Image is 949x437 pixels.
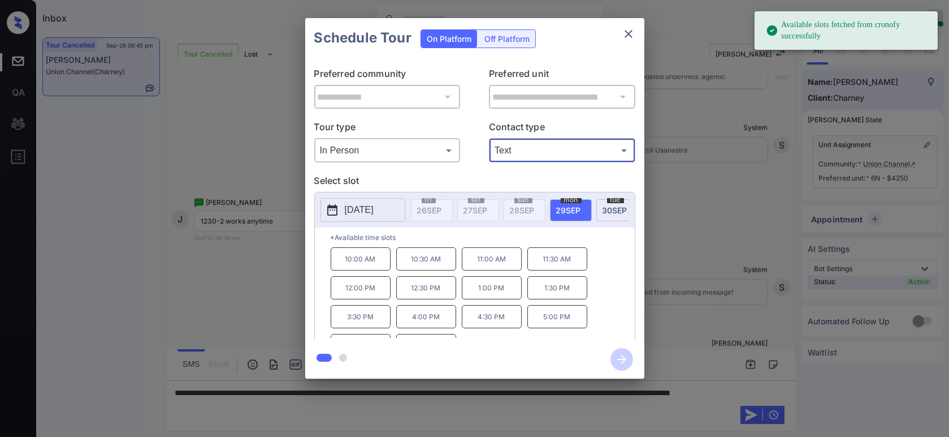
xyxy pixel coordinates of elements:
p: 3:30 PM [331,305,391,328]
span: mon [561,196,582,203]
div: On Platform [421,30,477,48]
p: 6:00 PM [396,334,456,357]
p: 1:30 PM [527,276,587,299]
p: 10:00 AM [331,247,391,271]
p: *Available time slots [331,228,635,247]
span: 30 SEP [603,205,627,215]
p: 1:00 PM [462,276,522,299]
button: [DATE] [320,198,405,222]
p: Contact type [489,120,635,138]
h2: Schedule Tour [305,18,421,58]
p: 12:30 PM [396,276,456,299]
p: 11:00 AM [462,247,522,271]
p: 5:30 PM [331,334,391,357]
p: 5:00 PM [527,305,587,328]
div: Text [492,141,632,160]
p: 4:30 PM [462,305,522,328]
p: Tour type [314,120,461,138]
p: Select slot [314,174,635,192]
p: Preferred community [314,67,461,85]
div: date-select [550,199,592,221]
span: tue [607,196,624,203]
p: 11:30 AM [527,247,587,271]
div: In Person [317,141,458,160]
p: 12:00 PM [331,276,391,299]
p: 10:30 AM [396,247,456,271]
div: Off Platform [479,30,535,48]
button: close [617,23,640,45]
p: Preferred unit [489,67,635,85]
button: btn-next [604,345,640,374]
span: 29 SEP [556,205,581,215]
p: [DATE] [345,203,374,217]
p: 4:00 PM [396,305,456,328]
div: date-select [596,199,638,221]
div: Available slots fetched from cronofy successfully [766,15,929,46]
